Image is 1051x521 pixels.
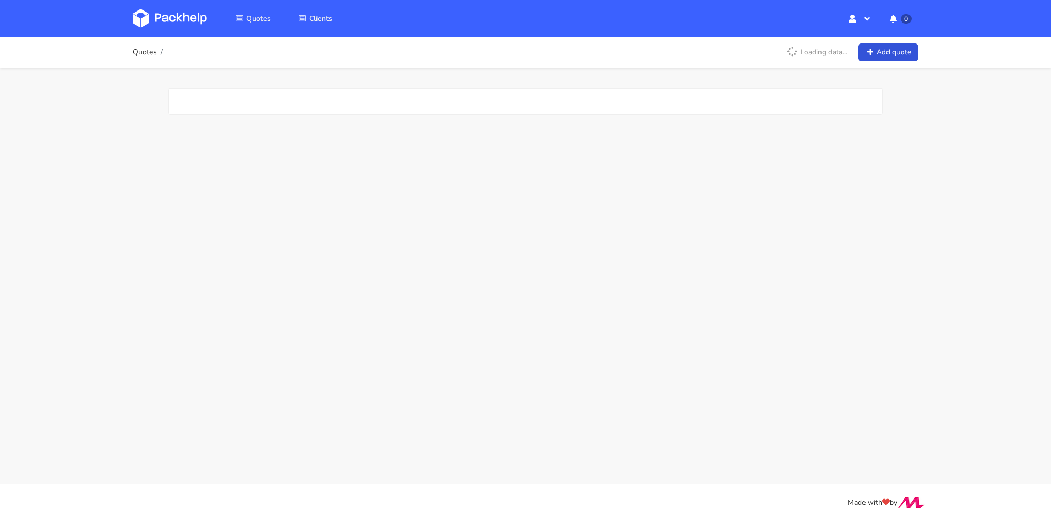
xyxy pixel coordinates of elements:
[881,9,918,28] button: 0
[119,497,932,509] div: Made with by
[223,9,283,28] a: Quotes
[858,43,918,62] a: Add quote
[133,9,207,28] img: Dashboard
[246,14,271,24] span: Quotes
[286,9,345,28] a: Clients
[133,42,166,63] nav: breadcrumb
[782,43,852,61] p: Loading data...
[897,497,925,508] img: Move Closer
[901,14,912,24] span: 0
[309,14,332,24] span: Clients
[133,48,157,57] a: Quotes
